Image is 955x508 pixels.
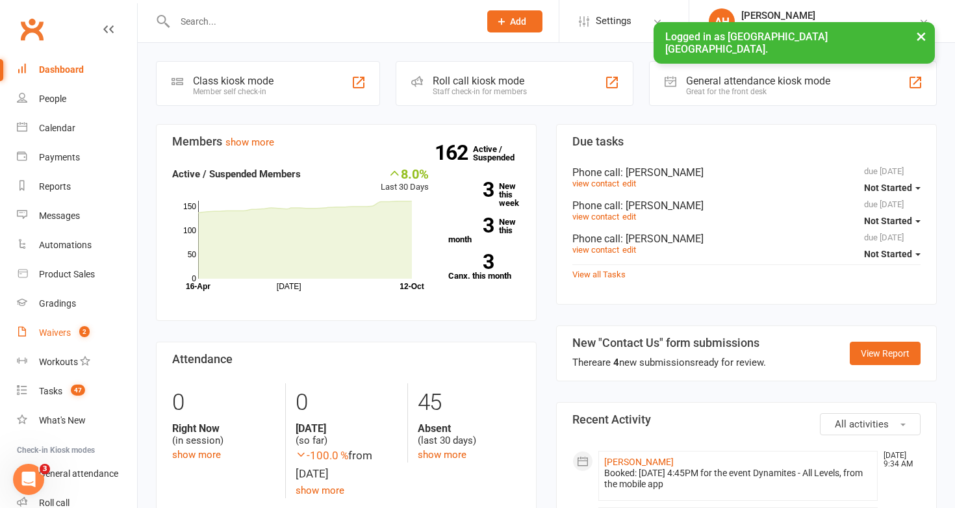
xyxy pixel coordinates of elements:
strong: 162 [435,143,473,162]
a: View Report [850,342,921,365]
span: All activities [835,418,889,430]
strong: Absent [418,422,520,435]
span: 3 [40,464,50,474]
a: edit [622,212,636,222]
div: 45 [418,383,520,422]
strong: [DATE] [296,422,398,435]
a: Clubworx [16,13,48,45]
a: Waivers 2 [17,318,137,348]
div: AH [709,8,735,34]
div: Phone call [572,233,921,245]
a: Automations [17,231,137,260]
strong: Active / Suspended Members [172,168,301,180]
a: Gradings [17,289,137,318]
div: Phone call [572,166,921,179]
div: Payments [39,152,80,162]
div: Staff check-in for members [433,87,527,96]
a: Dashboard [17,55,137,84]
a: General attendance kiosk mode [17,459,137,489]
span: 47 [71,385,85,396]
div: [PERSON_NAME] [741,10,919,21]
span: Not Started [864,183,912,193]
a: 3New this week [448,182,521,207]
div: Calendar [39,123,75,133]
div: People [39,94,66,104]
div: Waivers [39,327,71,338]
strong: 3 [448,180,494,199]
span: : [PERSON_NAME] [620,233,704,245]
div: from [DATE] [296,447,398,482]
a: Workouts [17,348,137,377]
a: 162Active / Suspended [473,135,530,171]
div: (last 30 days) [418,422,520,447]
div: Roll call kiosk mode [433,75,527,87]
span: : [PERSON_NAME] [620,199,704,212]
a: What's New [17,406,137,435]
a: 3Canx. this month [448,254,521,280]
div: Great for the front desk [686,87,830,96]
a: view contact [572,212,619,222]
span: Not Started [864,249,912,259]
div: Dashboard [39,64,84,75]
h3: Attendance [172,353,520,366]
div: Product Sales [39,269,95,279]
span: Not Started [864,216,912,226]
button: × [910,22,933,50]
span: Logged in as [GEOGRAPHIC_DATA] [GEOGRAPHIC_DATA]. [665,31,828,55]
div: Roll call [39,498,70,508]
a: View all Tasks [572,270,626,279]
a: Calendar [17,114,137,143]
button: All activities [820,413,921,435]
div: Automations [39,240,92,250]
div: Class kiosk mode [193,75,274,87]
a: Messages [17,201,137,231]
a: edit [622,179,636,188]
button: Not Started [864,209,921,233]
span: 2 [79,326,90,337]
strong: 3 [448,252,494,272]
div: Messages [39,210,80,221]
div: Tasks [39,386,62,396]
div: What's New [39,415,86,425]
strong: 3 [448,216,494,235]
h3: Members [172,135,520,148]
div: (in session) [172,422,275,447]
strong: Right Now [172,422,275,435]
div: 8.0% [381,166,429,181]
div: Reports [39,181,71,192]
button: Add [487,10,542,32]
div: Workouts [39,357,78,367]
a: [PERSON_NAME] [604,457,674,467]
span: -100.0 % [296,449,348,462]
a: Reports [17,172,137,201]
iframe: Intercom live chat [13,464,44,495]
a: Payments [17,143,137,172]
input: Search... [171,12,470,31]
a: People [17,84,137,114]
div: [GEOGRAPHIC_DATA] [GEOGRAPHIC_DATA] [741,21,919,33]
a: show more [418,449,466,461]
a: show more [225,136,274,148]
div: General attendance kiosk mode [686,75,830,87]
a: view contact [572,245,619,255]
h3: Recent Activity [572,413,921,426]
span: : [PERSON_NAME] [620,166,704,179]
a: edit [622,245,636,255]
div: (so far) [296,422,398,447]
button: Not Started [864,242,921,266]
a: 3New this month [448,218,521,244]
div: Booked: [DATE] 4:45PM for the event Dynamites - All Levels, from the mobile app [604,468,872,490]
button: Not Started [864,176,921,199]
strong: 4 [613,357,619,368]
h3: New "Contact Us" form submissions [572,337,766,349]
a: Product Sales [17,260,137,289]
div: Gradings [39,298,76,309]
div: Last 30 Days [381,166,429,194]
div: 0 [296,383,398,422]
a: show more [172,449,221,461]
a: view contact [572,179,619,188]
a: Tasks 47 [17,377,137,406]
div: Phone call [572,199,921,212]
div: 0 [172,383,275,422]
div: General attendance [39,468,118,479]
